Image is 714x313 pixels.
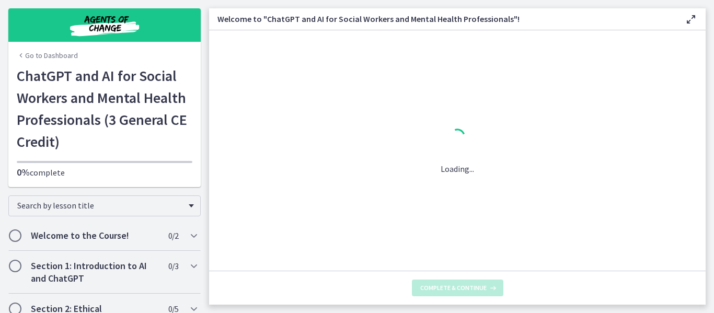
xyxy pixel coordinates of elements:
[420,284,487,292] span: Complete & continue
[441,163,474,175] p: Loading...
[412,280,503,296] button: Complete & continue
[17,50,78,61] a: Go to Dashboard
[42,13,167,38] img: Agents of Change
[217,13,668,25] h3: Welcome to "ChatGPT and AI for Social Workers and Mental Health Professionals"!
[8,195,201,216] div: Search by lesson title
[441,126,474,150] div: 1
[168,260,178,272] span: 0 / 3
[17,200,183,211] span: Search by lesson title
[17,166,192,179] p: complete
[17,166,30,178] span: 0%
[31,260,158,285] h2: Section 1: Introduction to AI and ChatGPT
[17,65,192,153] h1: ChatGPT and AI for Social Workers and Mental Health Professionals (3 General CE Credit)
[31,229,158,242] h2: Welcome to the Course!
[168,229,178,242] span: 0 / 2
